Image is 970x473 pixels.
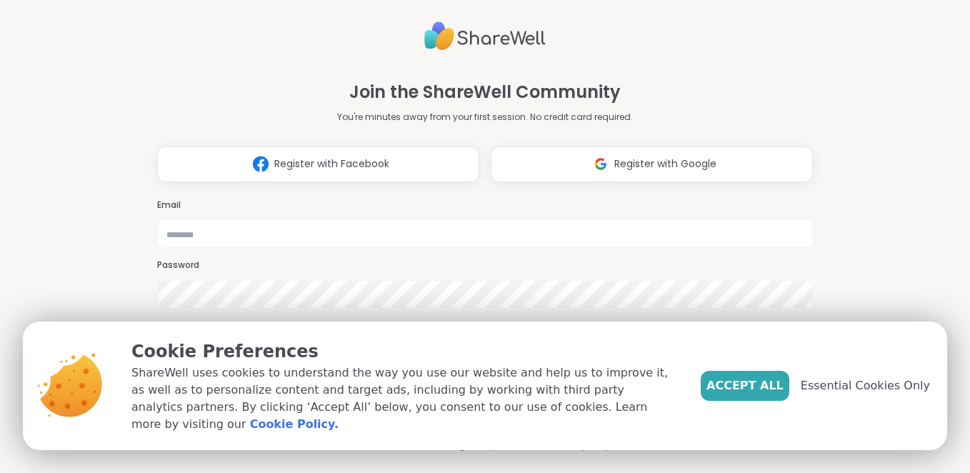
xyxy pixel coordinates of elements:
[157,146,479,182] button: Register with Facebook
[247,151,274,177] img: ShareWell Logomark
[801,377,930,394] span: Essential Cookies Only
[131,339,678,364] p: Cookie Preferences
[491,146,813,182] button: Register with Google
[614,156,716,171] span: Register with Google
[337,111,633,124] p: You're minutes away from your first session. No credit card required.
[424,16,546,56] img: ShareWell Logo
[701,371,789,401] button: Accept All
[157,259,814,272] h3: Password
[274,156,389,171] span: Register with Facebook
[587,151,614,177] img: ShareWell Logomark
[250,416,339,433] a: Cookie Policy.
[157,199,814,211] h3: Email
[131,364,678,433] p: ShareWell uses cookies to understand the way you use our website and help us to improve it, as we...
[349,79,621,105] h1: Join the ShareWell Community
[706,377,784,394] span: Accept All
